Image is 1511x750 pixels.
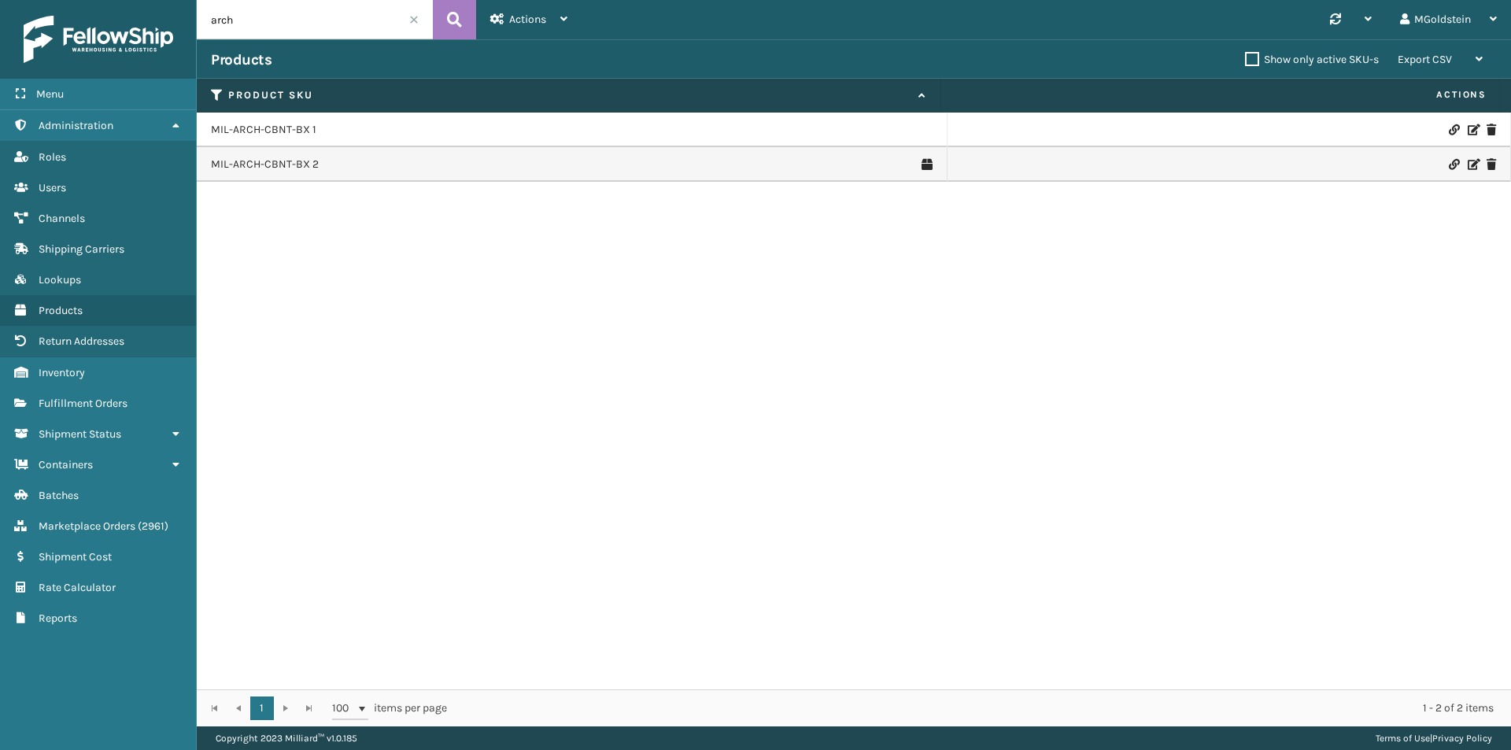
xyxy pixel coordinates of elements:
[250,696,274,720] a: 1
[39,304,83,317] span: Products
[332,700,356,716] span: 100
[39,427,121,441] span: Shipment Status
[1487,159,1496,170] i: Delete
[138,519,168,533] span: ( 2961 )
[36,87,64,101] span: Menu
[1449,159,1458,170] i: Link Product
[39,489,79,502] span: Batches
[39,581,116,594] span: Rate Calculator
[1468,159,1477,170] i: Edit
[332,696,447,720] span: items per page
[39,181,66,194] span: Users
[39,119,113,132] span: Administration
[39,397,127,410] span: Fulfillment Orders
[216,726,357,750] p: Copyright 2023 Milliard™ v 1.0.185
[509,13,546,26] span: Actions
[39,458,93,471] span: Containers
[39,334,124,348] span: Return Addresses
[211,50,272,69] h3: Products
[211,157,319,172] a: MIL-ARCH-CBNT-BX 2
[228,88,911,102] label: Product SKU
[1432,733,1492,744] a: Privacy Policy
[39,519,135,533] span: Marketplace Orders
[24,16,173,63] img: logo
[39,611,77,625] span: Reports
[1449,124,1458,135] i: Link Product
[1487,124,1496,135] i: Delete
[39,150,66,164] span: Roles
[39,550,112,563] span: Shipment Cost
[469,700,1494,716] div: 1 - 2 of 2 items
[211,122,316,138] a: MIL-ARCH-CBNT-BX 1
[39,242,124,256] span: Shipping Carriers
[1245,53,1379,66] label: Show only active SKU-s
[39,273,81,286] span: Lookups
[1468,124,1477,135] i: Edit
[39,212,85,225] span: Channels
[1376,733,1430,744] a: Terms of Use
[39,366,85,379] span: Inventory
[946,82,1496,108] span: Actions
[1398,53,1452,66] span: Export CSV
[1376,726,1492,750] div: |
